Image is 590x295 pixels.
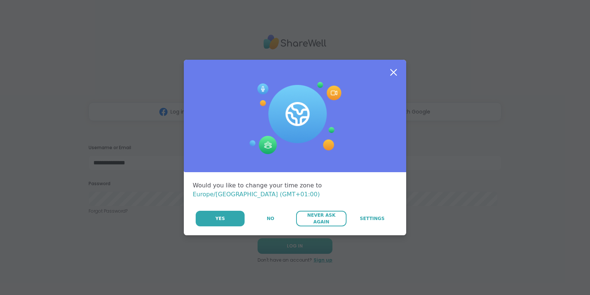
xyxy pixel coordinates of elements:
[249,82,341,155] img: Session Experience
[196,211,245,226] button: Yes
[296,211,346,226] button: Never Ask Again
[215,215,225,222] span: Yes
[360,215,385,222] span: Settings
[245,211,295,226] button: No
[347,211,397,226] a: Settings
[300,212,342,225] span: Never Ask Again
[193,181,397,199] div: Would you like to change your time zone to
[267,215,274,222] span: No
[193,191,320,198] span: Europe/[GEOGRAPHIC_DATA] (GMT+01:00)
